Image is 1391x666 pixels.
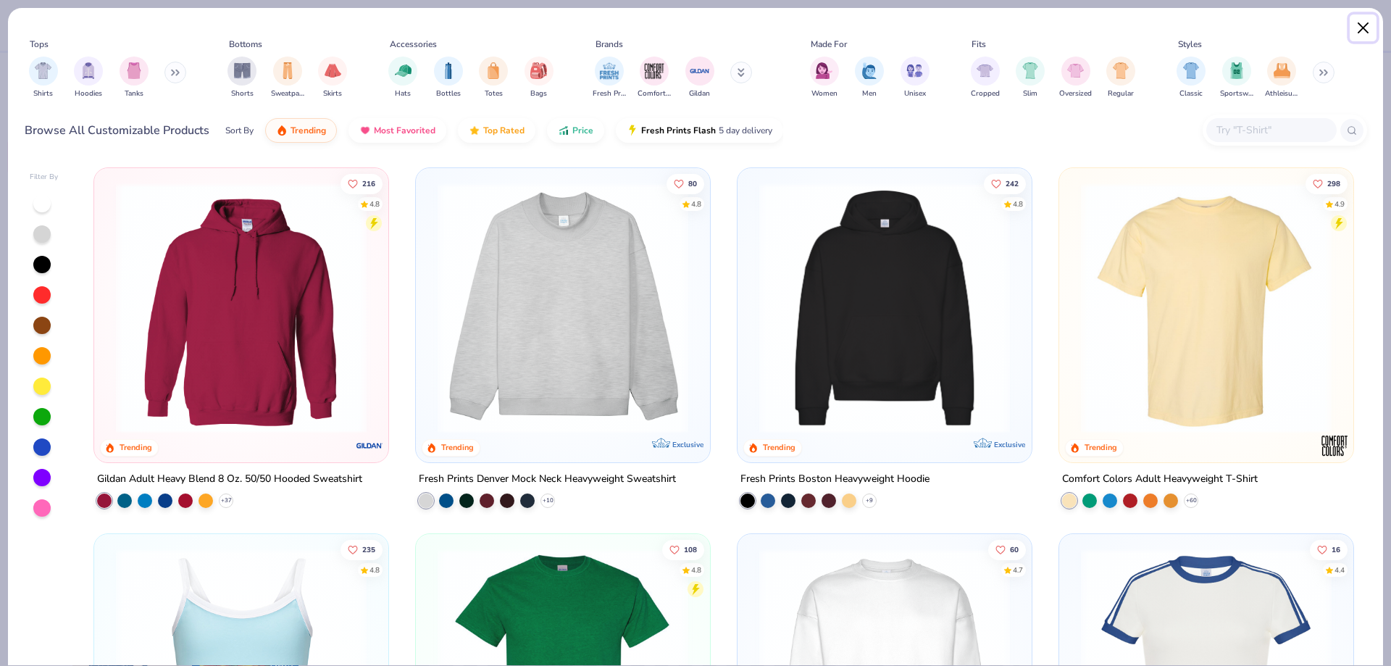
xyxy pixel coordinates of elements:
[1334,199,1345,209] div: 4.9
[1013,199,1023,209] div: 4.8
[685,57,714,99] div: filter for Gildan
[485,88,503,99] span: Totes
[616,118,783,143] button: Fresh Prints Flash5 day delivery
[662,539,704,559] button: Like
[1215,122,1327,138] input: Try "T-Shirt"
[30,38,49,51] div: Tops
[1059,88,1092,99] span: Oversized
[271,57,304,99] button: filter button
[866,496,873,505] span: + 9
[227,57,256,99] div: filter for Shorts
[1265,88,1298,99] span: Athleisure
[1265,57,1298,99] button: filter button
[719,122,772,139] span: 5 day delivery
[972,38,986,51] div: Fits
[752,183,1017,433] img: 91acfc32-fd48-4d6b-bdad-a4c1a30ac3fc
[434,57,463,99] div: filter for Bottles
[227,57,256,99] button: filter button
[994,440,1025,449] span: Exclusive
[641,125,716,136] span: Fresh Prints Flash
[276,125,288,136] img: trending.gif
[271,88,304,99] span: Sweatpants
[1229,62,1245,79] img: Sportswear Image
[125,88,143,99] span: Tanks
[971,57,1000,99] div: filter for Cropped
[325,62,341,79] img: Skirts Image
[388,57,417,99] button: filter button
[479,57,508,99] div: filter for Totes
[395,62,412,79] img: Hats Image
[1177,57,1206,99] div: filter for Classic
[469,125,480,136] img: TopRated.gif
[1022,62,1038,79] img: Slim Image
[688,180,697,187] span: 80
[904,88,926,99] span: Unisex
[35,62,51,79] img: Shirts Image
[855,57,884,99] button: filter button
[126,62,142,79] img: Tanks Image
[1178,38,1202,51] div: Styles
[25,122,209,139] div: Browse All Customizable Products
[225,124,254,137] div: Sort By
[1113,62,1129,79] img: Regular Image
[530,88,547,99] span: Bags
[1010,546,1019,553] span: 60
[1074,183,1339,433] img: 029b8af0-80e6-406f-9fdc-fdf898547912
[1023,88,1037,99] span: Slim
[740,470,930,488] div: Fresh Prints Boston Heavyweight Hoodie
[1016,57,1045,99] div: filter for Slim
[977,62,993,79] img: Cropped Image
[816,62,832,79] img: Women Image
[1265,57,1298,99] div: filter for Athleisure
[479,57,508,99] button: filter button
[120,57,149,99] button: filter button
[231,88,254,99] span: Shorts
[120,57,149,99] div: filter for Tanks
[598,60,620,82] img: Fresh Prints Image
[685,57,714,99] button: filter button
[363,180,376,187] span: 216
[691,565,701,575] div: 4.8
[530,62,546,79] img: Bags Image
[689,60,711,82] img: Gildan Image
[1177,57,1206,99] button: filter button
[234,62,251,79] img: Shorts Image
[810,57,839,99] button: filter button
[861,62,877,79] img: Men Image
[436,88,461,99] span: Bottles
[525,57,554,99] button: filter button
[109,183,374,433] img: 01756b78-01f6-4cc6-8d8a-3c30c1a0c8ac
[1059,57,1092,99] div: filter for Oversized
[547,118,604,143] button: Price
[265,118,337,143] button: Trending
[1106,57,1135,99] button: filter button
[1274,62,1290,79] img: Athleisure Image
[434,57,463,99] button: filter button
[593,57,626,99] div: filter for Fresh Prints
[341,173,383,193] button: Like
[440,62,456,79] img: Bottles Image
[1059,57,1092,99] button: filter button
[1220,57,1253,99] button: filter button
[221,496,232,505] span: + 37
[593,57,626,99] button: filter button
[74,57,103,99] div: filter for Hoodies
[1016,183,1282,433] img: d4a37e75-5f2b-4aef-9a6e-23330c63bbc0
[1334,565,1345,575] div: 4.4
[627,125,638,136] img: flash.gif
[374,125,435,136] span: Most Favorited
[691,199,701,209] div: 4.8
[1220,57,1253,99] div: filter for Sportswear
[323,88,342,99] span: Skirts
[1327,180,1340,187] span: 298
[1106,57,1135,99] div: filter for Regular
[97,470,362,488] div: Gildan Adult Heavy Blend 8 Oz. 50/50 Hooded Sweatshirt
[1350,14,1377,42] button: Close
[1108,88,1134,99] span: Regular
[810,57,839,99] div: filter for Women
[485,62,501,79] img: Totes Image
[689,88,710,99] span: Gildan
[318,57,347,99] div: filter for Skirts
[1306,173,1348,193] button: Like
[390,38,437,51] div: Accessories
